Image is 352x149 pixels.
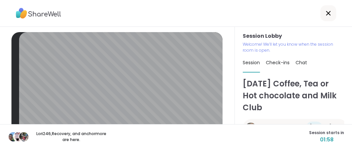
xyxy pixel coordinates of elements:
[309,130,344,136] span: Session starts in
[309,136,344,144] span: 01:58
[9,132,18,141] img: Lori246
[259,124,303,132] span: [PERSON_NAME]
[310,123,320,133] span: Super Peer
[243,78,344,114] h1: [DATE] Coffee, Tea or Hot chocolate and Milk Club
[19,132,28,141] img: anchor
[329,123,339,133] span: Super Host
[34,131,108,143] p: Lori246 , Recovery , and anchor more are here.
[14,132,23,141] img: Recovery
[296,59,307,66] span: Chat
[16,6,61,21] img: ShareWell Logo
[245,123,256,133] img: Susan
[266,59,290,66] span: Check-ins
[243,119,347,137] a: Susan[PERSON_NAME]Super PeerSuper PeerSuper HostSuper Host
[243,59,260,66] span: Session
[243,41,338,53] p: Welcome! We’ll let you know when the session room is open.
[243,32,344,40] h3: Session Lobby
